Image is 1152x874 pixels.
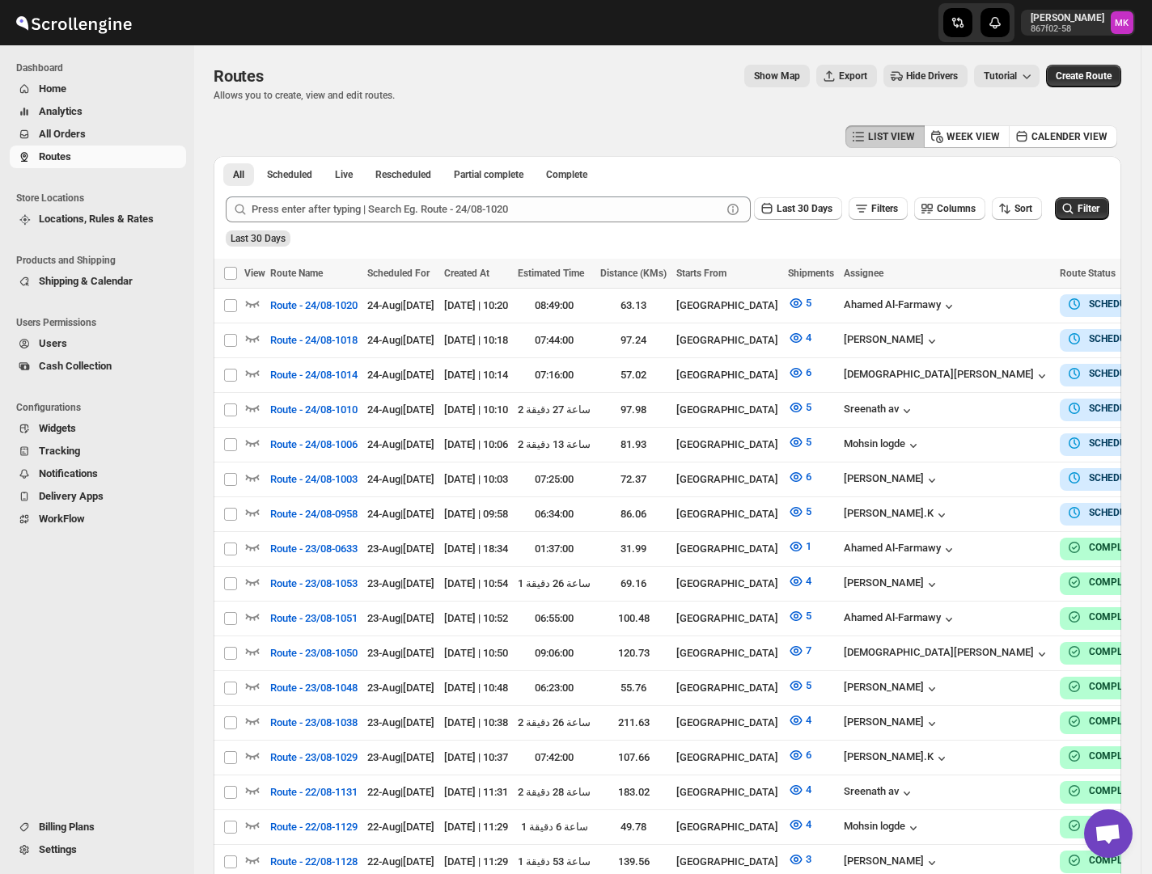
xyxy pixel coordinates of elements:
[518,749,591,766] div: 07:42:00
[367,334,434,346] span: 24-Aug | [DATE]
[844,750,950,766] button: [PERSON_NAME].K
[10,816,186,838] button: Billing Plans
[788,268,834,279] span: Shipments
[10,123,186,146] button: All Orders
[10,208,186,230] button: Locations, Rules & Rates
[676,298,778,314] div: [GEOGRAPHIC_DATA]
[844,820,921,836] button: Mohsin logde
[375,168,431,181] span: Rescheduled
[260,640,367,666] button: Route - 23/08-1050
[844,646,1050,662] button: [DEMOGRAPHIC_DATA][PERSON_NAME]
[1089,368,1144,379] b: SCHEDULED
[868,130,915,143] span: LIST VIEW
[845,125,925,148] button: LIST VIEW
[367,299,434,311] span: 24-Aug | [DATE]
[518,541,591,557] div: 01:37:00
[260,293,367,319] button: Route - 24/08-1020
[270,680,358,696] span: Route - 23/08-1048
[844,403,915,419] button: Sreenath av
[270,610,358,627] span: Route - 23/08-1051
[1089,785,1140,796] b: COMPLETE
[270,437,358,453] span: Route - 24/08-1006
[600,610,667,627] div: 100.48
[10,146,186,168] button: Routes
[1111,11,1133,34] span: Mostafa Khalifa
[260,814,367,840] button: Route - 22/08-1129
[914,197,985,220] button: Columns
[600,437,667,453] div: 81.93
[367,647,434,659] span: 23-Aug | [DATE]
[1089,542,1140,553] b: COMPLETE
[676,402,778,418] div: [GEOGRAPHIC_DATA]
[1089,611,1140,623] b: COMPLETE
[778,360,821,386] button: 6
[367,716,434,728] span: 23-Aug | [DATE]
[1046,65,1121,87] button: Create Route
[10,462,186,485] button: Notifications
[924,125,1010,148] button: WEEK VIEW
[270,854,358,870] span: Route - 22/08-1128
[1066,783,1140,799] button: COMPLETE
[676,471,778,488] div: [GEOGRAPHIC_DATA]
[883,65,968,87] button: Hide Drivers
[444,784,508,800] div: [DATE] | 11:31
[39,150,71,163] span: Routes
[844,507,950,523] div: [PERSON_NAME].K
[1066,644,1140,660] button: COMPLETE
[1084,809,1133,858] a: دردشة مفتوحة
[367,403,434,416] span: 24-Aug | [DATE]
[1066,574,1140,590] button: COMPLETE
[444,715,508,731] div: [DATE] | 10:38
[444,437,508,453] div: [DATE] | 10:06
[444,645,508,661] div: [DATE] | 10:50
[10,508,186,530] button: WorkFlow
[454,168,523,181] span: Partial complete
[367,612,434,624] span: 23-Aug | [DATE]
[1089,576,1140,588] b: COMPLETE
[806,853,811,865] span: 3
[260,571,367,597] button: Route - 23/08-1053
[778,847,821,872] button: 3
[992,197,1042,220] button: Sort
[806,366,811,378] span: 6
[806,575,811,587] span: 4
[778,325,821,351] button: 4
[676,645,778,661] div: [GEOGRAPHIC_DATA]
[844,855,940,871] button: [PERSON_NAME]
[849,197,908,220] button: Filters
[39,422,76,434] span: Widgets
[444,680,508,696] div: [DATE] | 10:48
[1089,472,1144,483] b: SCHEDULED
[39,445,80,457] span: Tracking
[806,714,811,726] span: 4
[10,417,186,440] button: Widgets
[1066,748,1140,764] button: COMPLETE
[806,297,811,309] span: 5
[39,467,98,479] span: Notifications
[844,542,957,558] button: Ahamed Al-Farmawy
[1031,130,1108,143] span: CALENDER VIEW
[270,784,358,800] span: Route - 22/08-1131
[39,128,86,140] span: All Orders
[39,360,112,372] span: Cash Collection
[1066,505,1144,521] button: SCHEDULED
[806,471,811,483] span: 6
[600,268,667,279] span: Distance (KMs)
[252,196,722,222] input: Press enter after typing | Search Eg. Route - 24/08-1020
[806,783,811,796] span: 4
[367,543,434,555] span: 23-Aug | [DATE]
[1089,298,1144,310] b: SCHEDULED
[518,715,591,731] div: 2 ساعة 26 دقيقة
[844,611,957,627] div: Ahamed Al-Farmawy
[260,362,367,388] button: Route - 24/08-1014
[1055,197,1109,220] button: Filter
[10,838,186,861] button: Settings
[518,784,591,800] div: 2 ساعة 28 دقيقة
[778,429,821,455] button: 5
[270,402,358,418] span: Route - 24/08-1010
[518,437,591,453] div: 2 ساعة 13 دقيقة
[906,70,958,82] span: Hide Drivers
